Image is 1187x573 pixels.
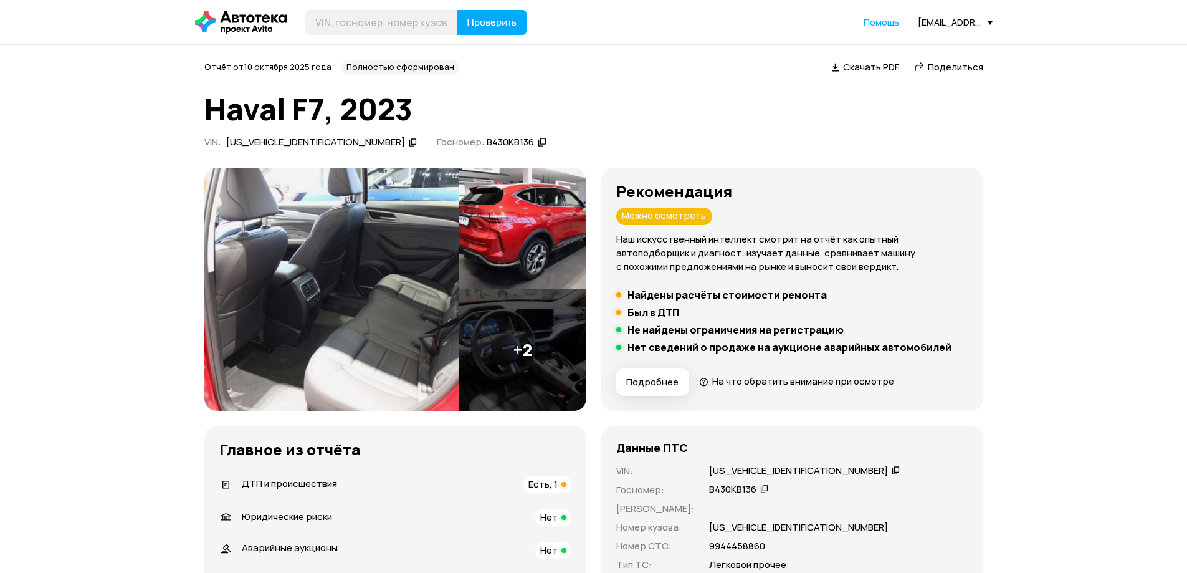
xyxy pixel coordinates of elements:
div: [EMAIL_ADDRESS][DOMAIN_NAME] [918,16,993,28]
p: Легковой прочее [709,558,786,572]
a: Поделиться [914,60,983,74]
span: Подробнее [626,376,679,388]
div: В430КВ136 [487,136,534,149]
span: Госномер: [437,135,485,148]
span: Отчёт от 10 октября 2025 года [204,61,331,72]
button: Проверить [457,10,527,35]
span: На что обратить внимание при осмотре [712,375,894,388]
span: Помощь [864,16,899,28]
div: В430КВ136 [709,483,756,496]
h4: Данные ПТС [616,441,688,455]
h3: Рекомендация [616,183,968,200]
span: VIN : [204,135,221,148]
button: Подробнее [616,368,689,396]
span: Нет [540,511,558,524]
span: Поделиться [928,60,983,74]
h3: Главное из отчёта [219,441,571,458]
p: Наш искусственный интеллект смотрит на отчёт как опытный автоподборщик и диагност: изучает данные... [616,233,968,274]
span: Нет [540,544,558,557]
h5: Был в ДТП [627,306,679,319]
div: Полностью сформирован [341,60,459,75]
span: Аварийные аукционы [242,541,338,554]
p: [PERSON_NAME] : [616,502,694,516]
p: Номер СТС : [616,539,694,553]
h5: Нет сведений о продаже на аукционе аварийных автомобилей [627,341,951,354]
span: Скачать PDF [843,60,899,74]
p: Тип ТС : [616,558,694,572]
span: ДТП и происшествия [242,477,337,490]
a: Помощь [864,16,899,29]
p: Госномер : [616,483,694,497]
p: Номер кузова : [616,521,694,534]
div: [US_VEHICLE_IDENTIFICATION_NUMBER] [709,465,888,478]
h1: Haval F7, 2023 [204,92,983,126]
div: Можно осмотреть [616,208,712,225]
p: [US_VEHICLE_IDENTIFICATION_NUMBER] [709,521,888,534]
span: Проверить [467,17,517,27]
a: На что обратить внимание при осмотре [699,375,895,388]
a: Скачать PDF [831,60,899,74]
div: [US_VEHICLE_IDENTIFICATION_NUMBER] [226,136,405,149]
p: 9944458860 [709,539,765,553]
input: VIN, госномер, номер кузова [305,10,457,35]
span: Юридические риски [242,510,332,523]
h5: Найдены расчёты стоимости ремонта [627,289,827,301]
p: VIN : [616,465,694,478]
h5: Не найдены ограничения на регистрацию [627,324,844,336]
span: Есть, 1 [528,478,558,491]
